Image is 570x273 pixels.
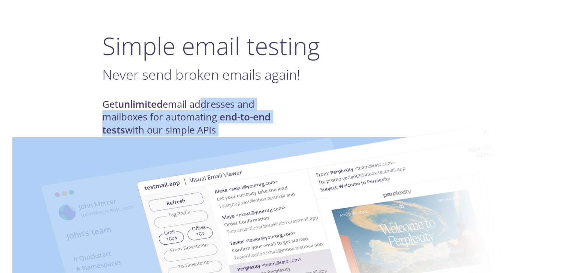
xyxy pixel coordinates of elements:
span: Never send broken emails again! [102,65,300,84]
strong: unlimited [118,98,163,111]
h4: Get email addresses and mailboxes for automating with our simple APIs [102,98,285,136]
strong: end-to-end tests [102,110,271,136]
h1: Simple email testing [102,31,468,60]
